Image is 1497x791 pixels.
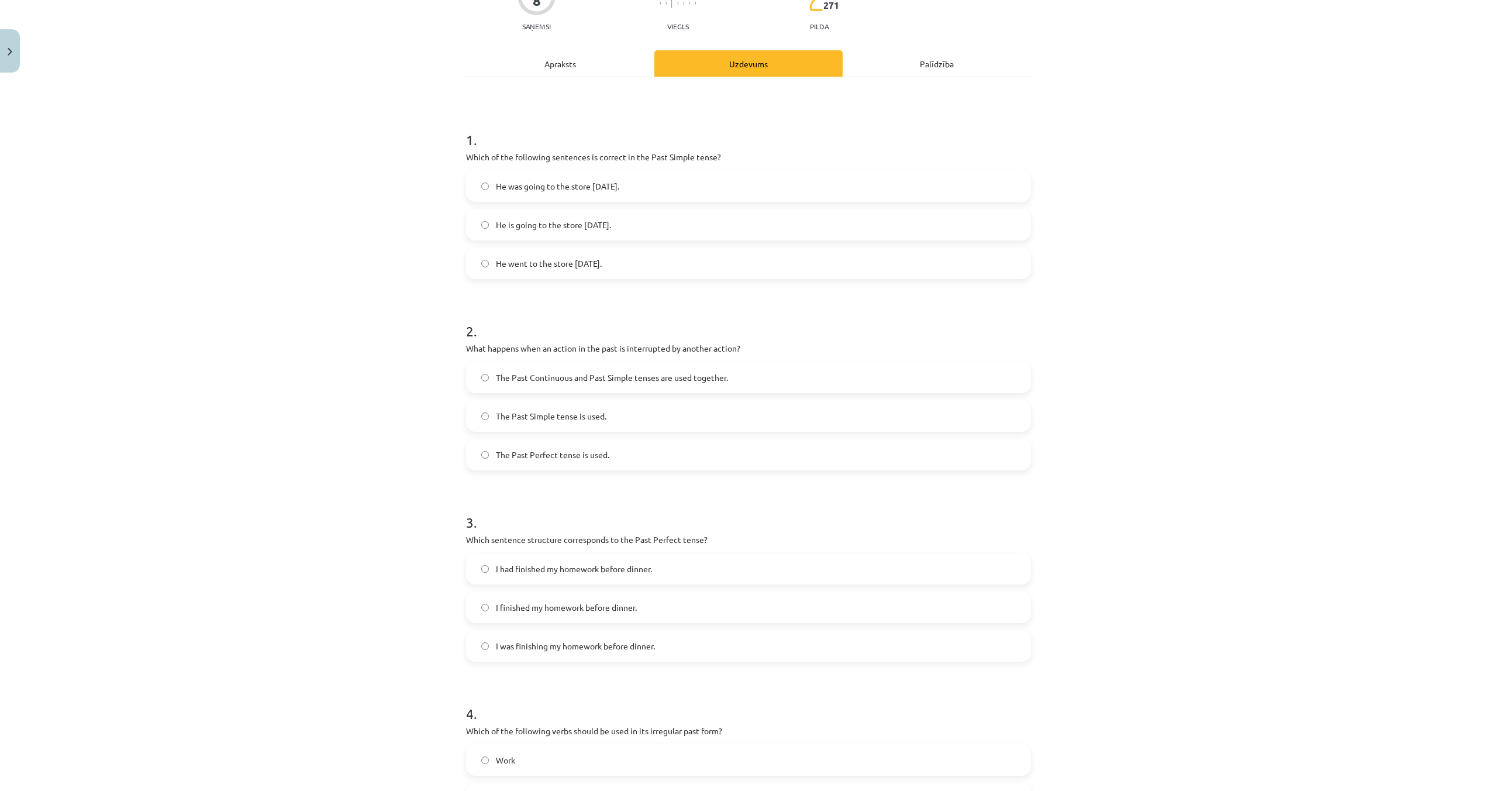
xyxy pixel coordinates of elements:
[689,2,690,5] img: icon-short-line-57e1e144782c952c97e751825c79c345078a6d821885a25fce030b3d8c18986b.svg
[481,374,489,381] input: The Past Continuous and Past Simple tenses are used together.
[496,449,609,461] span: The Past Perfect tense is used.
[481,183,489,190] input: He was going to the store [DATE].
[843,50,1031,77] div: Palīdzība
[481,451,489,459] input: The Past Perfect tense is used.
[496,563,652,575] span: I had finished my homework before dinner.
[466,725,1031,737] p: Which of the following verbs should be used in its irregular past form?
[695,2,696,5] img: icon-short-line-57e1e144782c952c97e751825c79c345078a6d821885a25fce030b3d8c18986b.svg
[466,534,1031,546] p: Which sentence structure corresponds to the Past Perfect tense?
[481,221,489,229] input: He is going to the store [DATE].
[466,494,1031,530] h1: 3 .
[660,2,661,5] img: icon-short-line-57e1e144782c952c97e751825c79c345078a6d821885a25fce030b3d8c18986b.svg
[518,22,556,30] p: Saņemsi
[466,342,1031,355] p: What happens when an action in the past is interrupted by another action?
[496,640,655,652] span: I was finishing my homework before dinner.
[496,257,602,270] span: He went to the store [DATE].
[8,48,12,56] img: icon-close-lesson-0947bae3869378f0d4975bcd49f059093ad1ed9edebbc8119c70593378902aed.svg
[683,2,684,5] img: icon-short-line-57e1e144782c952c97e751825c79c345078a6d821885a25fce030b3d8c18986b.svg
[481,565,489,573] input: I had finished my homework before dinner.
[466,50,654,77] div: Apraksts
[481,260,489,267] input: He went to the store [DATE].
[496,754,515,766] span: Work
[466,151,1031,163] p: Which of the following sentences is correct in the Past Simple tense?
[496,410,606,422] span: The Past Simple tense is used.
[496,180,619,192] span: He was going to the store [DATE].
[496,601,637,614] span: I finished my homework before dinner.
[496,372,728,384] span: The Past Continuous and Past Simple tenses are used together.
[466,111,1031,147] h1: 1 .
[481,642,489,650] input: I was finishing my homework before dinner.
[481,756,489,764] input: Work
[496,219,611,231] span: He is going to the store [DATE].
[466,685,1031,721] h1: 4 .
[665,2,667,5] img: icon-short-line-57e1e144782c952c97e751825c79c345078a6d821885a25fce030b3d8c18986b.svg
[481,412,489,420] input: The Past Simple tense is used.
[667,22,689,30] p: Viegls
[810,22,829,30] p: pilda
[654,50,843,77] div: Uzdevums
[677,2,678,5] img: icon-short-line-57e1e144782c952c97e751825c79c345078a6d821885a25fce030b3d8c18986b.svg
[466,302,1031,339] h1: 2 .
[481,604,489,611] input: I finished my homework before dinner.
